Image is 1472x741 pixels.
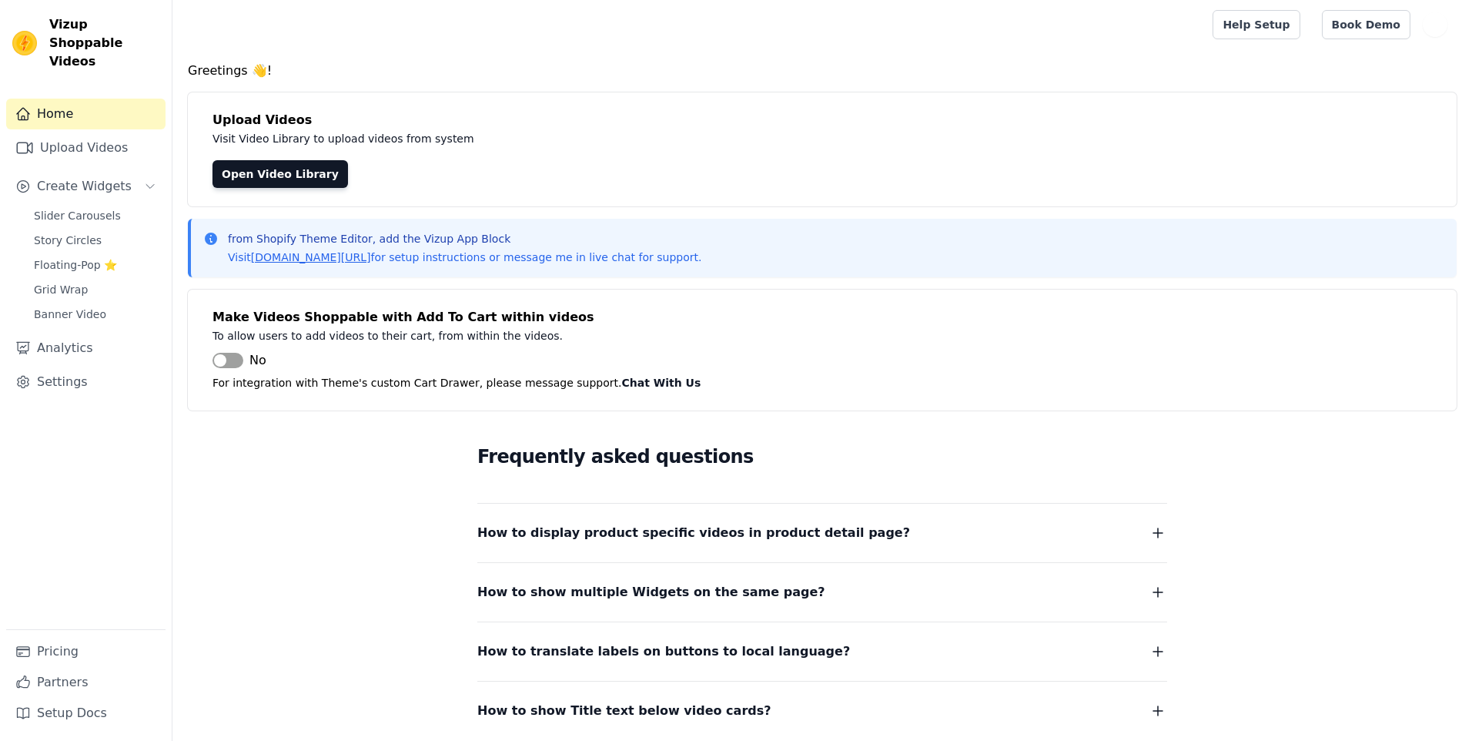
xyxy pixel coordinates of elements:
[228,231,701,246] p: from Shopify Theme Editor, add the Vizup App Block
[6,698,166,729] a: Setup Docs
[25,279,166,300] a: Grid Wrap
[477,522,1167,544] button: How to display product specific videos in product detail page?
[1213,10,1300,39] a: Help Setup
[1322,10,1410,39] a: Book Demo
[12,31,37,55] img: Vizup
[212,351,266,370] button: No
[212,374,1432,392] p: For integration with Theme's custom Cart Drawer, please message support.
[37,177,132,196] span: Create Widgets
[34,233,102,248] span: Story Circles
[34,257,117,273] span: Floating-Pop ⭐
[622,374,701,392] button: Chat With Us
[477,641,1167,662] button: How to translate labels on buttons to local language?
[25,230,166,251] a: Story Circles
[25,205,166,226] a: Slider Carousels
[212,308,1432,327] h4: Make Videos Shoppable with Add To Cart within videos
[6,367,166,397] a: Settings
[6,132,166,163] a: Upload Videos
[6,667,166,698] a: Partners
[6,636,166,667] a: Pricing
[228,250,701,265] p: Visit for setup instructions or message me in live chat for support.
[477,582,1167,603] button: How to show multiple Widgets on the same page?
[477,441,1167,472] h2: Frequently asked questions
[212,160,348,188] a: Open Video Library
[6,171,166,202] button: Create Widgets
[6,99,166,129] a: Home
[34,307,106,322] span: Banner Video
[477,582,825,603] span: How to show multiple Widgets on the same page?
[212,327,902,345] p: To allow users to add videos to their cart, from within the videos.
[477,700,771,722] span: How to show Title text below video cards?
[34,282,88,297] span: Grid Wrap
[49,15,159,71] span: Vizup Shoppable Videos
[477,522,910,544] span: How to display product specific videos in product detail page?
[249,351,266,370] span: No
[212,129,902,148] p: Visit Video Library to upload videos from system
[251,251,371,263] a: [DOMAIN_NAME][URL]
[212,111,1432,129] h4: Upload Videos
[477,641,850,662] span: How to translate labels on buttons to local language?
[6,333,166,364] a: Analytics
[477,700,1167,722] button: How to show Title text below video cards?
[34,208,121,223] span: Slider Carousels
[188,62,1457,80] h4: Greetings 👋!
[25,303,166,325] a: Banner Video
[25,254,166,276] a: Floating-Pop ⭐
